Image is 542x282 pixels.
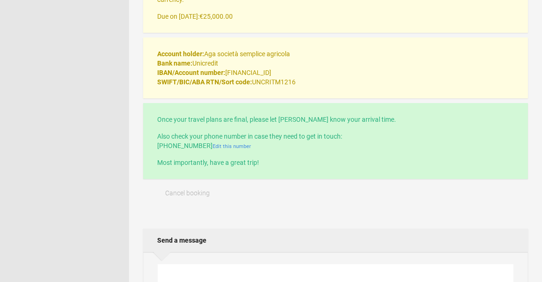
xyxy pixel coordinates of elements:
[157,69,225,76] strong: IBAN/Account number:
[157,49,514,87] p: Aga società semplice agricola Unicredit [FINANCIAL_ID] UNCRITM1216
[213,143,251,149] a: Edit this number
[157,78,252,86] strong: SWIFT/BIC/ABA RTN/Sort code:
[143,229,528,252] h2: Send a message
[143,184,232,202] button: Cancel booking
[165,189,210,197] span: Cancel booking
[157,12,514,21] p: Due on [DATE]:
[157,115,514,124] p: Once your travel plans are final, please let [PERSON_NAME] know your arrival time.
[157,59,192,67] strong: Bank name:
[157,132,514,150] p: Also check your phone number in case they need to get in touch: [PHONE_NUMBER]
[157,50,204,58] strong: Account holder:
[157,158,514,167] p: Most importantly, have a great trip!
[199,13,233,20] flynt-currency: €25,000.00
